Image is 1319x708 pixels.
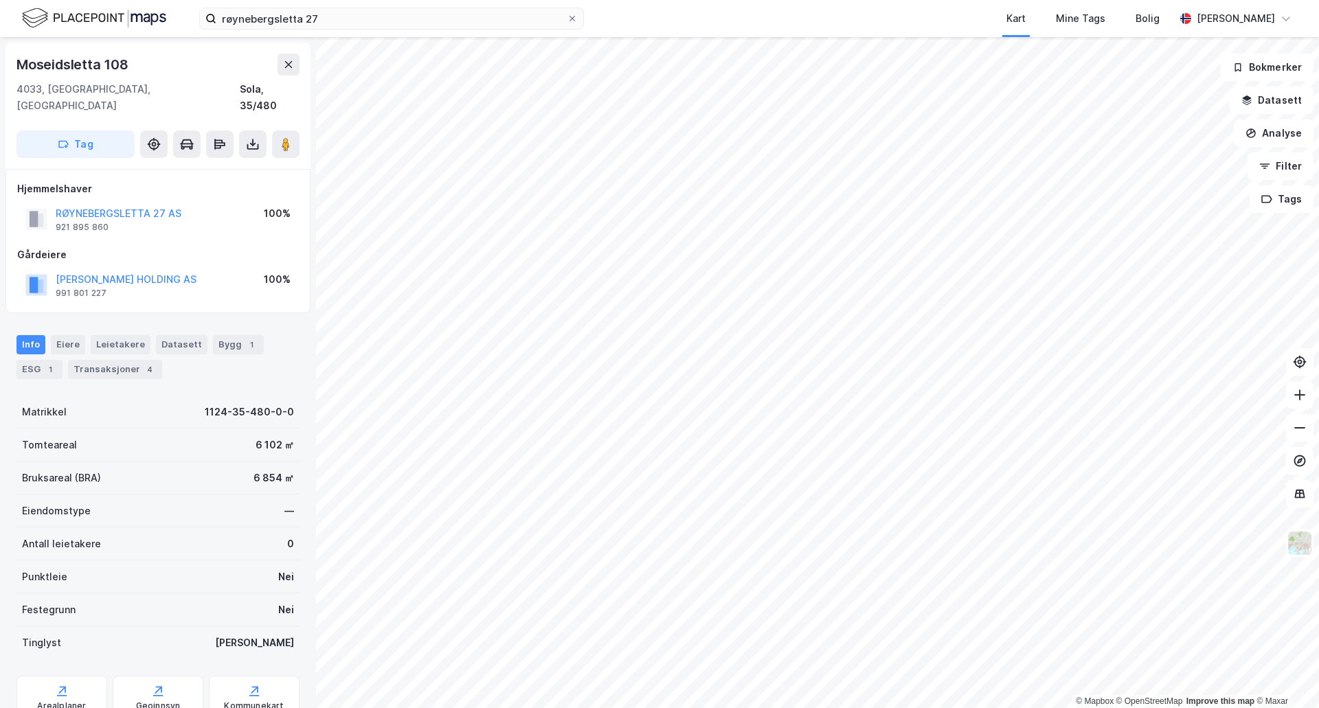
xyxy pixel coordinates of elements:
[68,360,162,379] div: Transaksjoner
[1287,530,1313,556] img: Z
[240,81,300,114] div: Sola, 35/480
[278,569,294,585] div: Nei
[17,247,299,263] div: Gårdeiere
[253,470,294,486] div: 6 854 ㎡
[22,569,67,585] div: Punktleie
[1136,10,1160,27] div: Bolig
[16,81,240,114] div: 4033, [GEOGRAPHIC_DATA], [GEOGRAPHIC_DATA]
[156,335,207,354] div: Datasett
[1248,152,1314,180] button: Filter
[1250,642,1319,708] iframe: Chat Widget
[245,338,258,352] div: 1
[1221,54,1314,81] button: Bokmerker
[284,503,294,519] div: —
[1116,696,1183,706] a: OpenStreetMap
[1250,642,1319,708] div: Kontrollprogram for chat
[143,363,157,376] div: 4
[216,8,567,29] input: Søk på adresse, matrikkel, gårdeiere, leietakere eller personer
[16,130,135,158] button: Tag
[1056,10,1105,27] div: Mine Tags
[16,360,63,379] div: ESG
[22,602,76,618] div: Festegrunn
[264,271,291,288] div: 100%
[213,335,264,354] div: Bygg
[287,536,294,552] div: 0
[56,288,106,299] div: 991 801 227
[22,6,166,30] img: logo.f888ab2527a4732fd821a326f86c7f29.svg
[22,536,101,552] div: Antall leietakere
[1234,119,1314,147] button: Analyse
[1076,696,1114,706] a: Mapbox
[215,635,294,651] div: [PERSON_NAME]
[91,335,150,354] div: Leietakere
[256,437,294,453] div: 6 102 ㎡
[17,181,299,197] div: Hjemmelshaver
[22,404,67,420] div: Matrikkel
[22,470,101,486] div: Bruksareal (BRA)
[22,437,77,453] div: Tomteareal
[22,635,61,651] div: Tinglyst
[16,335,45,354] div: Info
[56,222,109,233] div: 921 895 860
[43,363,57,376] div: 1
[16,54,131,76] div: Moseidsletta 108
[1197,10,1275,27] div: [PERSON_NAME]
[1230,87,1314,114] button: Datasett
[264,205,291,222] div: 100%
[205,404,294,420] div: 1124-35-480-0-0
[22,503,91,519] div: Eiendomstype
[278,602,294,618] div: Nei
[1006,10,1026,27] div: Kart
[1186,696,1254,706] a: Improve this map
[51,335,85,354] div: Eiere
[1250,185,1314,213] button: Tags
